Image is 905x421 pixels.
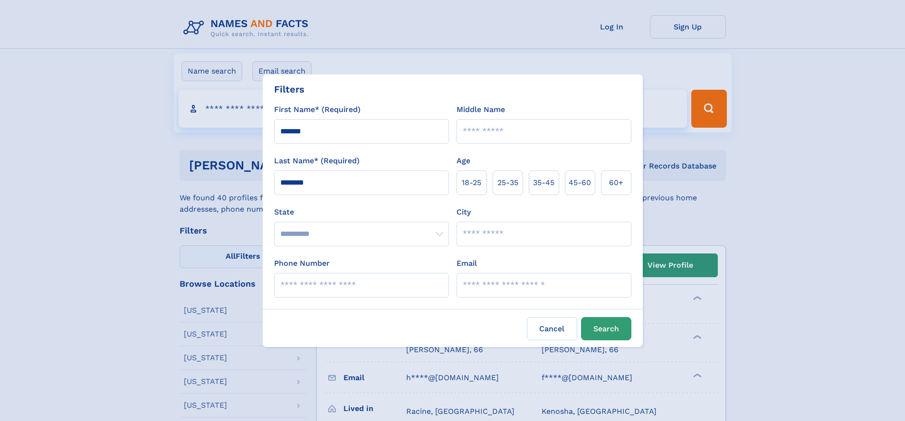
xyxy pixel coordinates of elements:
span: 25‑35 [497,177,518,188]
span: 45‑60 [569,177,591,188]
span: 60+ [609,177,623,188]
label: Cancel [527,317,577,340]
div: Filters [274,82,305,96]
label: State [274,206,449,218]
label: Age [457,155,470,167]
span: 35‑45 [533,177,554,188]
label: Last Name* (Required) [274,155,360,167]
label: City [457,206,471,218]
button: Search [581,317,631,340]
label: Phone Number [274,258,330,269]
span: 18‑25 [462,177,481,188]
label: First Name* (Required) [274,104,361,115]
label: Email [457,258,477,269]
label: Middle Name [457,104,505,115]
